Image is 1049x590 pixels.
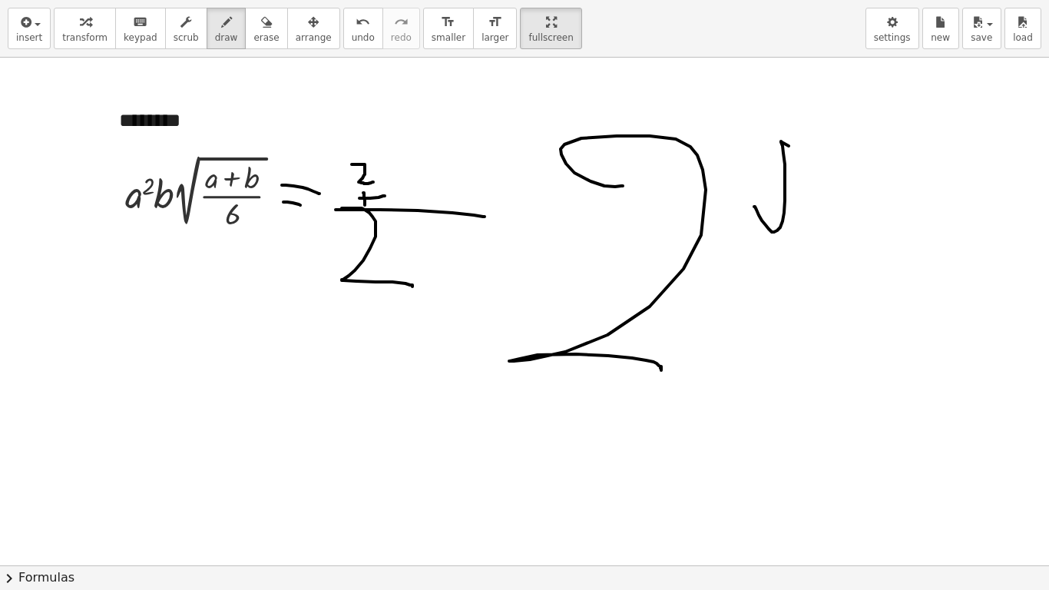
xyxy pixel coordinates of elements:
[253,32,279,43] span: erase
[1004,8,1041,49] button: load
[352,32,375,43] span: undo
[296,32,332,43] span: arrange
[133,13,147,31] i: keyboard
[931,32,950,43] span: new
[971,32,992,43] span: save
[8,8,51,49] button: insert
[528,32,573,43] span: fullscreen
[207,8,247,49] button: draw
[441,13,455,31] i: format_size
[481,32,508,43] span: larger
[287,8,340,49] button: arrange
[16,32,42,43] span: insert
[124,32,157,43] span: keypad
[473,8,517,49] button: format_sizelarger
[54,8,116,49] button: transform
[215,32,238,43] span: draw
[391,32,412,43] span: redo
[62,32,108,43] span: transform
[394,13,409,31] i: redo
[922,8,959,49] button: new
[343,8,383,49] button: undoundo
[1013,32,1033,43] span: load
[432,32,465,43] span: smaller
[356,13,370,31] i: undo
[382,8,420,49] button: redoredo
[174,32,199,43] span: scrub
[962,8,1001,49] button: save
[520,8,581,49] button: fullscreen
[874,32,911,43] span: settings
[865,8,919,49] button: settings
[423,8,474,49] button: format_sizesmaller
[488,13,502,31] i: format_size
[115,8,166,49] button: keyboardkeypad
[165,8,207,49] button: scrub
[245,8,287,49] button: erase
